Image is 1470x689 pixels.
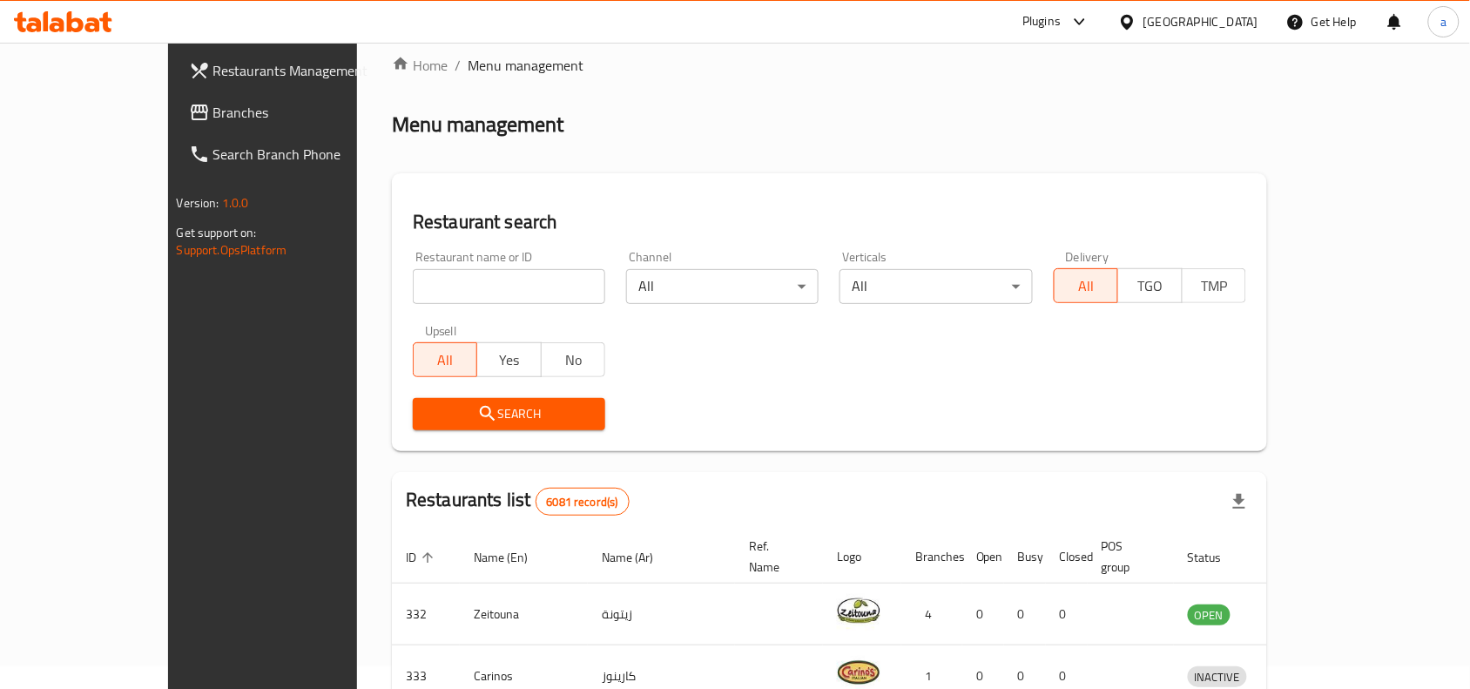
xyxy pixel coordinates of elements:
[823,530,901,584] th: Logo
[626,269,819,304] div: All
[175,91,414,133] a: Branches
[460,584,588,645] td: Zeitouna
[1102,536,1153,578] span: POS group
[1188,666,1247,687] div: INACTIVE
[549,348,598,373] span: No
[455,55,461,76] li: /
[413,209,1246,235] h2: Restaurant search
[222,192,249,214] span: 1.0.0
[476,342,541,377] button: Yes
[749,536,802,578] span: Ref. Name
[901,530,962,584] th: Branches
[392,55,1267,76] nav: breadcrumb
[468,55,583,76] span: Menu management
[177,221,257,244] span: Get support on:
[536,488,630,516] div: Total records count
[962,584,1004,645] td: 0
[1143,12,1258,31] div: [GEOGRAPHIC_DATA]
[392,584,460,645] td: 332
[588,584,735,645] td: زيتونة
[427,403,591,425] span: Search
[837,589,880,632] img: Zeitouna
[1218,481,1260,523] div: Export file
[406,547,439,568] span: ID
[213,60,400,81] span: Restaurants Management
[213,144,400,165] span: Search Branch Phone
[392,55,448,76] a: Home
[602,547,676,568] span: Name (Ar)
[175,50,414,91] a: Restaurants Management
[1046,530,1088,584] th: Closed
[1046,584,1088,645] td: 0
[1440,12,1446,31] span: a
[901,584,962,645] td: 4
[413,269,605,304] input: Search for restaurant name or ID..
[1004,584,1046,645] td: 0
[1022,11,1061,32] div: Plugins
[541,342,605,377] button: No
[484,348,534,373] span: Yes
[840,269,1032,304] div: All
[1188,547,1244,568] span: Status
[1062,274,1111,299] span: All
[1188,667,1247,687] span: INACTIVE
[1004,530,1046,584] th: Busy
[536,494,629,510] span: 6081 record(s)
[413,342,477,377] button: All
[1117,268,1182,303] button: TGO
[474,547,550,568] span: Name (En)
[177,239,287,261] a: Support.OpsPlatform
[1188,605,1231,625] span: OPEN
[1182,268,1246,303] button: TMP
[392,111,563,138] h2: Menu management
[213,102,400,123] span: Branches
[425,325,457,337] label: Upsell
[962,530,1004,584] th: Open
[1054,268,1118,303] button: All
[175,133,414,175] a: Search Branch Phone
[177,192,219,214] span: Version:
[1125,274,1175,299] span: TGO
[406,487,630,516] h2: Restaurants list
[421,348,470,373] span: All
[1066,251,1109,263] label: Delivery
[413,398,605,430] button: Search
[1190,274,1239,299] span: TMP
